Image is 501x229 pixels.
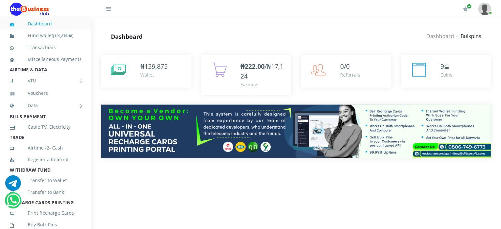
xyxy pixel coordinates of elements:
a: VTU [10,73,82,89]
span: 139,875 [144,62,168,71]
span: Renew/Upgrade Subscription [467,4,472,9]
a: Fund wallet[139,875.18] [10,28,82,43]
img: Logo [10,3,49,16]
a: Cable TV, Electricity [10,120,82,135]
span: 0/0 [340,62,350,71]
b: ₦222.00 [240,62,265,71]
a: Print Recharge Cards [10,206,82,221]
a: Dashboard [10,16,82,31]
a: Dashboard [426,33,454,40]
div: ₦ [140,62,168,71]
a: Register a Referral [10,152,82,167]
a: Chat for support [7,197,20,208]
strong: Dashboard [111,33,143,40]
span: /₦17,124 [240,62,283,80]
a: Chat for support [5,180,21,191]
i: Renew/Upgrade Subscription [463,7,468,12]
a: Transactions [10,40,82,55]
a: ₦139,875 Wallet [101,55,191,88]
a: Miscellaneous Payments [10,52,82,67]
div: Coins [440,71,452,78]
div: Referrals [340,71,360,78]
small: [ ] [53,33,73,38]
div: Wallet [140,71,168,78]
a: ₦222.00/₦17,124 Earnings [201,55,292,95]
a: Transfer to Wallet [10,173,82,188]
b: 139,875.18 [54,33,72,38]
div: Earnings [240,81,285,88]
li: Bulkpins [454,32,481,40]
div: ⊆ [440,62,452,71]
a: Transfer to Bank [10,185,82,200]
a: Data [10,97,82,114]
a: 0/0 Referrals [301,55,391,88]
img: multitenant_rcp.png [101,105,491,158]
img: User [478,3,491,15]
a: Airtime -2- Cash [10,140,82,155]
span: 9 [440,62,444,71]
a: Vouchers [10,86,82,101]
